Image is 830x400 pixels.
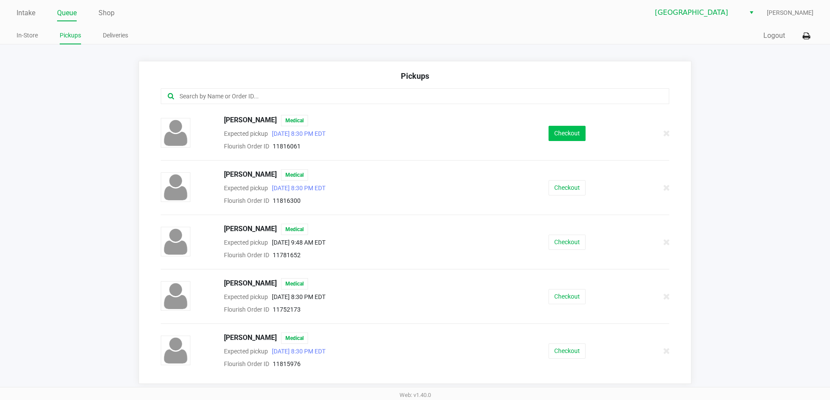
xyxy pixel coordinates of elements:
[224,333,277,344] span: [PERSON_NAME]
[268,293,325,300] span: [DATE] 8:30 PM EDT
[549,289,586,304] button: Checkout
[273,252,301,259] span: 11781652
[224,143,269,150] span: Flourish Order ID
[268,239,325,246] span: [DATE] 9:48 AM EDT
[549,235,586,250] button: Checkout
[767,8,813,17] span: [PERSON_NAME]
[224,115,277,126] span: [PERSON_NAME]
[268,185,325,192] span: [DATE] 8:30 PM EDT
[103,30,128,41] a: Deliveries
[281,278,308,289] span: Medical
[98,7,115,19] a: Shop
[224,169,277,181] span: [PERSON_NAME]
[17,7,35,19] a: Intake
[224,278,277,289] span: [PERSON_NAME]
[549,180,586,195] button: Checkout
[60,30,81,41] a: Pickups
[268,348,325,355] span: [DATE] 8:30 PM EDT
[224,252,269,259] span: Flourish Order ID
[224,224,277,235] span: [PERSON_NAME]
[273,306,301,313] span: 11752173
[400,392,431,398] span: Web: v1.40.0
[549,126,586,141] button: Checkout
[281,115,308,126] span: Medical
[17,30,38,41] a: In-Store
[179,91,624,101] input: Search by Name or Order ID...
[224,130,268,137] span: Expected pickup
[273,143,301,150] span: 11816061
[655,7,740,18] span: [GEOGRAPHIC_DATA]
[273,360,301,367] span: 11815976
[281,169,308,181] span: Medical
[549,343,586,359] button: Checkout
[763,30,785,41] button: Logout
[224,197,269,204] span: Flourish Order ID
[281,224,308,235] span: Medical
[745,5,758,20] button: Select
[224,185,268,192] span: Expected pickup
[224,360,269,367] span: Flourish Order ID
[57,7,77,19] a: Queue
[401,71,429,81] span: Pickups
[273,197,301,204] span: 11816300
[224,239,268,246] span: Expected pickup
[224,348,268,355] span: Expected pickup
[224,293,268,300] span: Expected pickup
[268,130,325,137] span: [DATE] 8:30 PM EDT
[224,306,269,313] span: Flourish Order ID
[281,333,308,344] span: Medical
